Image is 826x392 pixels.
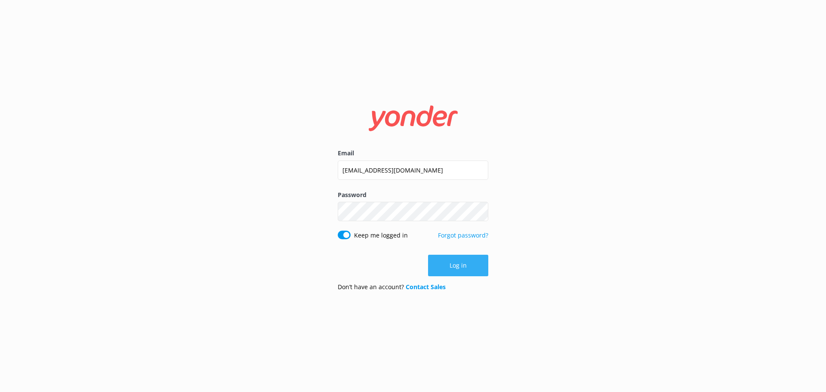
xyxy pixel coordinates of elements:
label: Password [338,190,488,200]
input: user@emailaddress.com [338,161,488,180]
p: Don’t have an account? [338,282,446,292]
button: Log in [428,255,488,276]
label: Email [338,148,488,158]
a: Contact Sales [406,283,446,291]
a: Forgot password? [438,231,488,239]
label: Keep me logged in [354,231,408,240]
button: Show password [471,203,488,220]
